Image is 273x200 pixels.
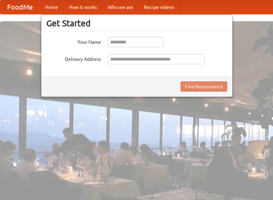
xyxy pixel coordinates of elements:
label: Your Name [46,37,101,45]
a: Recipe videos [139,0,179,14]
label: Delivery Address [46,54,101,63]
a: Who we are [102,0,139,14]
a: FoodMe [0,0,40,14]
a: Home [40,0,63,14]
button: Find Restaurants! [181,81,227,92]
a: How it works [63,0,102,14]
h3: Get Started [46,18,227,28]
